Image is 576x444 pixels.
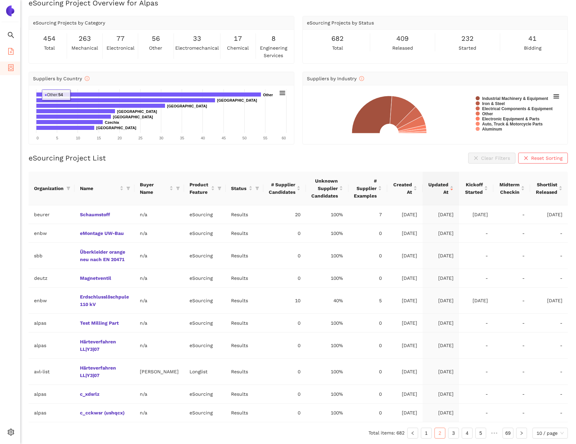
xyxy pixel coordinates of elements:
span: Status [231,185,247,192]
button: left [407,428,418,439]
td: [DATE] [387,332,423,359]
td: n/a [134,404,184,422]
li: 4 [462,428,473,439]
text: Electrical Components & Equipment [482,106,553,111]
span: total [44,44,55,52]
td: eSourcing [184,243,226,269]
button: closeClear Filters [468,153,515,164]
li: Next Page [516,428,527,439]
span: search [7,29,14,43]
h2: eSourcing Project List [29,153,106,163]
td: [DATE] [423,314,459,332]
td: 100% [306,243,348,269]
td: eSourcing [184,385,226,404]
span: Suppliers by Industry [307,76,364,81]
span: released [392,44,413,52]
th: this column's title is Shortlist Released,this column is sortable [530,172,568,205]
td: n/a [134,205,184,224]
text: [GEOGRAPHIC_DATA] [113,115,153,119]
td: n/a [134,314,184,332]
td: 20 [263,205,306,224]
td: alpas [29,314,75,332]
th: this column's title is Created At,this column is sortable [387,172,423,205]
img: Logo [5,5,16,16]
td: [DATE] [387,404,423,422]
td: 0 [263,224,306,243]
span: 77 [116,33,125,44]
span: filter [125,183,132,193]
th: this column's title is # Supplier Candidates,this column is sortable [263,172,306,205]
td: - [530,224,568,243]
td: 40% [306,288,348,314]
text: Auto, Truck & Motorcycle Parts [482,122,543,126]
span: Product Feature [190,181,210,196]
text: 30 [159,136,163,140]
td: 100% [306,385,348,404]
td: [DATE] [459,205,493,224]
span: filter [66,186,70,190]
td: 0 [348,359,387,385]
td: n/a [134,332,184,359]
td: [DATE] [387,385,423,404]
td: - [459,385,493,404]
td: beurer [29,205,75,224]
td: [DATE] [387,288,423,314]
td: 0 [263,269,306,288]
td: 0 [263,243,306,269]
td: [DATE] [459,288,493,314]
span: info-circle [85,76,89,81]
td: - [493,359,530,385]
td: 0 [348,385,387,404]
td: 100% [306,332,348,359]
td: - [493,404,530,422]
td: alpas [29,385,75,404]
span: other [149,44,162,52]
span: filter [255,186,259,190]
span: 17 [234,33,242,44]
text: 50 [243,136,247,140]
span: Kickoff Started [464,181,483,196]
td: [DATE] [423,205,459,224]
td: - [493,205,530,224]
td: Results [226,385,263,404]
td: eSourcing [184,314,226,332]
text: 35 [180,136,184,140]
td: 100% [306,269,348,288]
span: chemical [227,44,249,52]
td: 100% [306,314,348,332]
li: 5 [475,428,486,439]
td: 100% [306,205,348,224]
span: eSourcing Projects by Category [33,20,105,25]
td: Results [226,359,263,385]
td: - [459,269,493,288]
td: n/a [134,385,184,404]
text: Aluminum [482,127,502,132]
td: eSourcing [184,332,226,359]
td: Results [226,404,263,422]
td: 5 [348,288,387,314]
span: total [332,44,343,52]
div: Page Size [532,428,568,439]
span: ••• [489,428,500,439]
text: Electronic Equipment & Parts [482,117,540,121]
td: eSourcing [184,269,226,288]
td: 100% [306,224,348,243]
td: 0 [348,224,387,243]
td: - [459,243,493,269]
td: [DATE] [423,404,459,422]
span: right [520,431,524,435]
a: 69 [503,428,513,438]
th: this column's title is Name,this column is sortable [75,172,134,205]
td: - [530,385,568,404]
span: 263 [79,33,91,44]
td: 7 [348,205,387,224]
td: [DATE] [423,385,459,404]
span: 454 [43,33,55,44]
span: container [7,62,14,75]
span: filter [217,186,221,190]
td: eSourcing [184,205,226,224]
td: [DATE] [530,288,568,314]
td: 10 [263,288,306,314]
td: avl-list [29,359,75,385]
a: 4 [462,428,472,438]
